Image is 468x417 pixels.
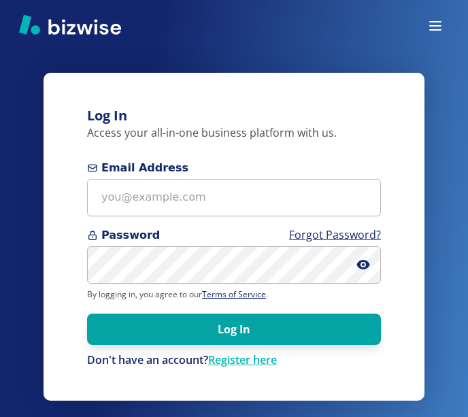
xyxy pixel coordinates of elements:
[202,288,266,300] a: Terms of Service
[87,160,381,176] span: Email Address
[87,353,381,368] p: Don't have an account?
[87,314,381,345] button: Log In
[87,353,381,368] div: Don't have an account?Register here
[87,289,381,300] p: By logging in, you agree to our .
[87,227,381,244] span: Password
[87,179,381,216] input: you@example.com
[87,126,381,141] p: Access your all-in-one business platform with us.
[208,352,277,367] a: Register here
[289,227,381,242] a: Forgot Password?
[19,14,121,35] img: Bizwise Logo
[87,105,381,126] h3: Log In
